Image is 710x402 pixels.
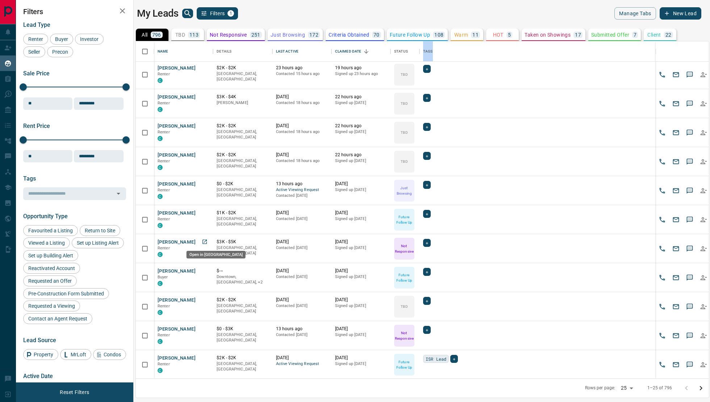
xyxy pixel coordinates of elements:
svg: Call [659,361,666,368]
div: + [423,94,431,102]
svg: Sms [686,361,693,368]
p: Not Responsive [395,330,414,341]
svg: Call [659,332,666,339]
p: [DATE] [276,239,328,245]
p: [DATE] [276,297,328,303]
span: + [426,326,428,333]
p: 251 [251,32,260,37]
p: Contacted 15 hours ago [276,71,328,77]
div: Tags [419,41,656,62]
p: $2K - $2K [217,123,268,129]
div: + [423,181,431,189]
button: Email [671,69,681,80]
svg: Sms [686,158,693,165]
span: Renter [158,246,170,250]
p: 7 [634,32,636,37]
button: Call [657,243,668,254]
div: Viewed a Listing [23,237,70,248]
p: 108 [434,32,443,37]
button: Email [671,127,681,138]
div: Renter [23,34,48,45]
p: [DATE] [335,181,387,187]
span: Renter [158,304,170,308]
button: Reset Filters [55,386,94,398]
div: condos.ca [158,194,163,199]
svg: Call [659,187,666,194]
div: Set up Listing Alert [72,237,124,248]
p: 113 [189,32,199,37]
p: $0 - $2K [217,181,268,187]
span: + [426,268,428,275]
div: condos.ca [158,78,163,83]
span: + [426,297,428,304]
p: TBD [401,159,408,164]
span: Buyer [53,36,71,42]
button: Reallocate [698,127,709,138]
button: [PERSON_NAME] [158,123,196,130]
svg: Reallocate [700,361,707,368]
div: Tags [423,41,433,62]
span: Return to Site [82,228,118,233]
button: Call [657,98,668,109]
div: Requested an Offer [23,275,77,286]
svg: Reallocate [700,216,707,223]
div: condos.ca [158,223,163,228]
div: condos.ca [158,281,163,286]
button: Email [671,185,681,196]
p: $3K - $5K [217,239,268,245]
button: Reallocate [698,301,709,312]
div: condos.ca [158,136,163,141]
span: Tags [23,175,36,182]
p: TBD [401,101,408,106]
span: Rent Price [23,123,50,129]
button: Call [657,185,668,196]
p: Contacted [DATE] [276,274,328,280]
svg: Sms [686,303,693,310]
button: [PERSON_NAME] [158,268,196,275]
button: Call [657,156,668,167]
button: SMS [684,243,695,254]
button: Call [657,214,668,225]
p: TBD [401,72,408,77]
button: Open [113,188,124,199]
button: Call [657,301,668,312]
p: Contacted 18 hours ago [276,129,328,135]
button: [PERSON_NAME] [158,297,196,304]
p: [GEOGRAPHIC_DATA], [GEOGRAPHIC_DATA] [217,245,268,256]
span: Buyer [158,275,168,279]
span: Investor [78,36,101,42]
p: [DATE] [276,268,328,274]
button: Reallocate [698,156,709,167]
div: + [423,152,431,160]
svg: Sms [686,245,693,252]
svg: Sms [686,71,693,78]
button: Reallocate [698,359,709,370]
p: [DATE] [276,210,328,216]
button: Email [671,272,681,283]
button: SMS [684,330,695,341]
span: Requested a Viewing [26,303,78,309]
div: Name [158,41,168,62]
span: + [426,152,428,159]
svg: Email [672,216,680,223]
p: [DATE] [276,152,328,158]
div: Property [23,349,58,360]
span: + [426,181,428,188]
p: 22 [665,32,672,37]
span: Seller [26,49,43,55]
p: Signed up [DATE] [335,245,387,251]
span: + [426,123,428,130]
div: Favourited a Listing [23,225,78,236]
p: [GEOGRAPHIC_DATA], [GEOGRAPHIC_DATA] [217,129,268,140]
div: Details [217,41,231,62]
span: Renter [158,333,170,337]
p: [DATE] [335,239,387,245]
span: + [426,65,428,72]
button: Manage Tabs [614,7,656,20]
p: Submitted Offer [591,32,629,37]
svg: Email [672,303,680,310]
span: + [426,239,428,246]
svg: Call [659,100,666,107]
button: SMS [684,214,695,225]
button: New Lead [660,7,701,20]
